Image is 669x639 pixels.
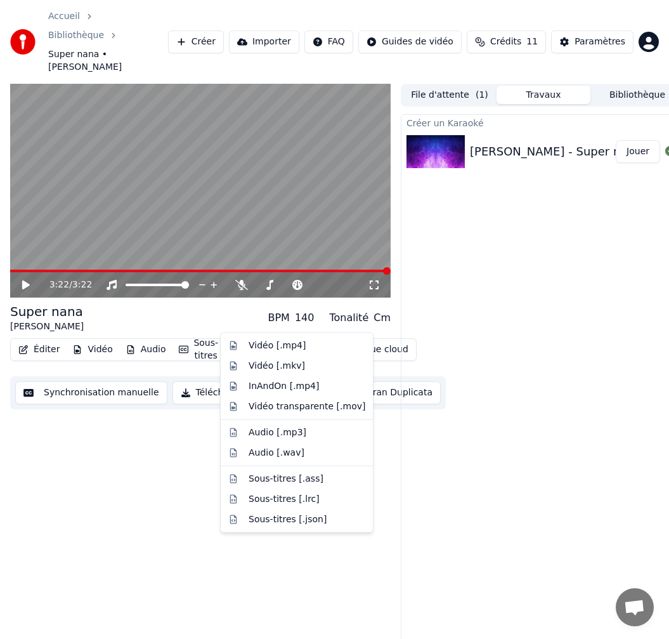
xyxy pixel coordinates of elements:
[526,36,538,48] span: 11
[268,310,289,326] div: BPM
[48,29,104,42] a: Bibliothèque
[467,30,546,53] button: Crédits11
[358,30,462,53] button: Guides de vidéo
[497,86,590,104] button: Travaux
[174,334,224,365] button: Sous-titres
[476,89,488,102] span: ( 1 )
[304,30,353,53] button: FAQ
[72,279,92,291] span: 3:22
[249,472,323,485] div: Sous-titres [.ass]
[249,492,320,505] div: Sous-titres [.lrc]
[249,400,365,412] div: Vidéo transparente [.mov]
[470,143,642,161] div: [PERSON_NAME] - Super nana
[13,341,65,359] button: Éditer
[67,341,117,359] button: Vidéo
[249,446,304,459] div: Audio [.wav]
[249,359,305,372] div: Vidéo [.mkv]
[172,381,294,404] button: Télécharger la vidéo
[575,36,625,48] div: Paramètres
[10,320,84,333] div: [PERSON_NAME]
[168,30,224,53] button: Créer
[10,303,84,320] div: Super nana
[48,48,168,74] span: Super nana • [PERSON_NAME]
[490,36,521,48] span: Crédits
[48,10,80,23] a: Accueil
[373,310,391,326] div: Cm
[120,341,171,359] button: Audio
[551,30,633,53] button: Paramètres
[403,86,497,104] button: File d'attente
[15,381,167,404] button: Synchronisation manuelle
[48,10,168,74] nav: breadcrumb
[295,310,315,326] div: 140
[249,513,327,525] div: Sous-titres [.json]
[249,339,306,352] div: Vidéo [.mp4]
[616,140,660,163] button: Jouer
[49,279,69,291] span: 3:22
[229,30,299,53] button: Importer
[329,310,368,326] div: Tonalité
[249,426,306,438] div: Audio [.mp3]
[49,279,80,291] div: /
[10,29,36,55] img: youka
[616,588,654,626] div: Ouvrir le chat
[249,379,320,392] div: InAndOn [.mp4]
